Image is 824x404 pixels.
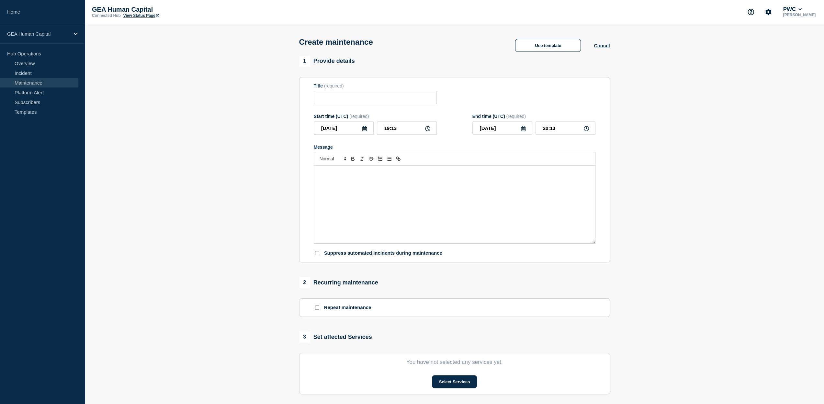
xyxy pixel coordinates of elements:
[314,144,595,150] div: Message
[385,155,394,163] button: Toggle bulleted list
[314,91,437,104] input: Title
[314,83,437,88] div: Title
[536,121,595,135] input: HH:MM
[472,121,532,135] input: YYYY-MM-DD
[762,5,775,19] button: Account settings
[744,5,758,19] button: Support
[299,56,310,67] span: 1
[394,155,403,163] button: Toggle link
[92,6,221,13] p: GEA Human Capital
[299,38,373,47] h1: Create maintenance
[314,114,437,119] div: Start time (UTC)
[357,155,367,163] button: Toggle italic text
[472,114,595,119] div: End time (UTC)
[7,31,69,37] p: GEA Human Capital
[377,121,437,135] input: HH:MM
[314,359,595,365] p: You have not selected any services yet.
[432,375,477,388] button: Select Services
[506,114,526,119] span: (required)
[594,43,610,48] button: Cancel
[348,155,357,163] button: Toggle bold text
[324,83,344,88] span: (required)
[299,277,310,288] span: 2
[324,250,442,256] p: Suppress automated incidents during maintenance
[299,331,372,342] div: Set affected Services
[317,155,348,163] span: Font size
[92,13,121,18] p: Connected Hub
[299,277,378,288] div: Recurring maintenance
[782,6,803,13] button: PWC
[315,251,319,255] input: Suppress automated incidents during maintenance
[299,331,310,342] span: 3
[376,155,385,163] button: Toggle ordered list
[324,305,371,311] p: Repeat maintenance
[315,306,319,310] input: Repeat maintenance
[367,155,376,163] button: Toggle strikethrough text
[349,114,369,119] span: (required)
[515,39,581,52] button: Use template
[123,13,159,18] a: View Status Page
[314,121,374,135] input: YYYY-MM-DD
[782,13,817,17] p: [PERSON_NAME]
[314,166,595,243] div: Message
[299,56,355,67] div: Provide details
